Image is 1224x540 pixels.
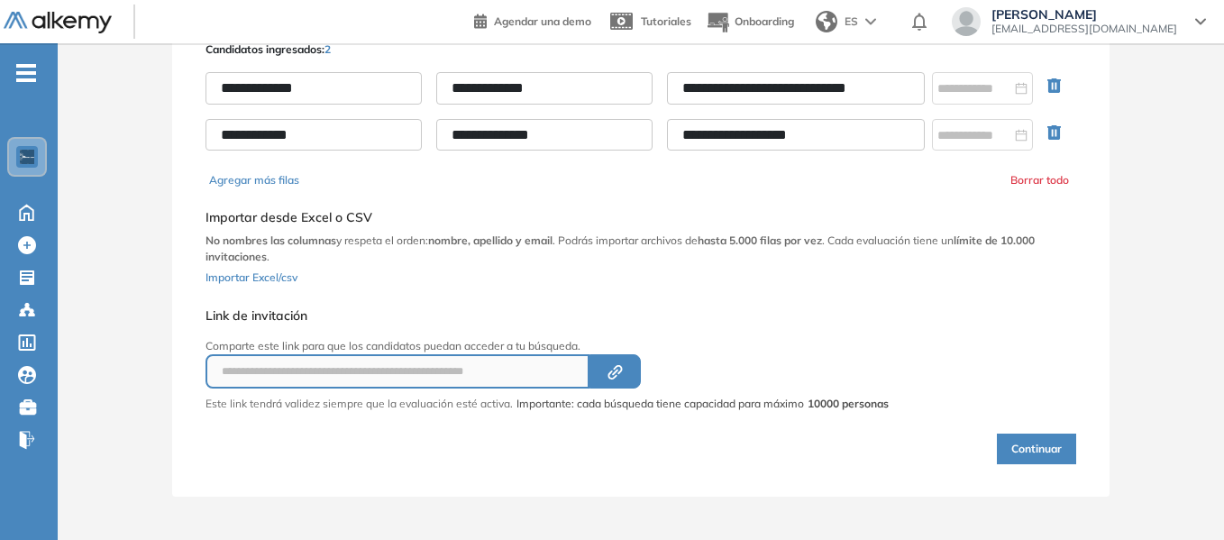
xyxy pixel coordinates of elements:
[16,71,36,75] i: -
[1010,172,1069,188] button: Borrar todo
[324,42,331,56] span: 2
[428,233,553,247] b: nombre, apellido y email
[808,397,889,410] strong: 10000 personas
[206,210,1076,225] h5: Importar desde Excel o CSV
[494,14,591,28] span: Agendar una demo
[991,22,1177,36] span: [EMAIL_ADDRESS][DOMAIN_NAME]
[206,265,297,287] button: Importar Excel/csv
[991,7,1177,22] span: [PERSON_NAME]
[209,172,299,188] button: Agregar más filas
[845,14,858,30] span: ES
[206,233,336,247] b: No nombres las columnas
[206,338,889,354] p: Comparte este link para que los candidatos puedan acceder a tu búsqueda.
[4,12,112,34] img: Logo
[735,14,794,28] span: Onboarding
[816,11,837,32] img: world
[206,396,513,412] p: Este link tendrá validez siempre que la evaluación esté activa.
[474,9,591,31] a: Agendar una demo
[206,308,889,324] h5: Link de invitación
[641,14,691,28] span: Tutoriales
[20,150,34,164] img: https://assets.alkemy.org/workspaces/1802/d452bae4-97f6-47ab-b3bf-1c40240bc960.jpg
[516,396,889,412] span: Importante: cada búsqueda tiene capacidad para máximo
[698,233,822,247] b: hasta 5.000 filas por vez
[206,41,331,58] p: Candidatos ingresados:
[997,434,1076,464] button: Continuar
[706,3,794,41] button: Onboarding
[865,18,876,25] img: arrow
[206,233,1076,265] p: y respeta el orden: . Podrás importar archivos de . Cada evaluación tiene un .
[206,270,297,284] span: Importar Excel/csv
